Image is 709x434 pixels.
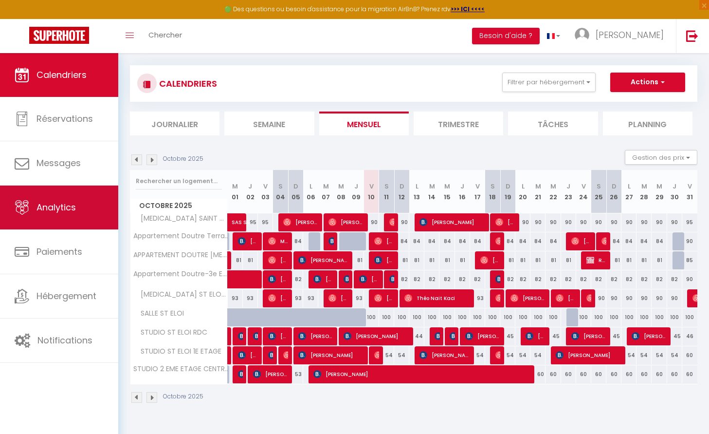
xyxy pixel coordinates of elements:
[495,213,515,231] span: [PERSON_NAME]
[328,232,333,250] span: [PERSON_NAME]
[621,365,636,383] div: 60
[268,327,288,345] span: [PERSON_NAME]
[394,251,409,269] div: 81
[268,346,273,364] span: [PERSON_NAME]
[545,327,561,345] div: 45
[450,327,454,345] span: [PERSON_NAME]
[354,182,358,191] abbr: J
[530,213,545,231] div: 90
[652,365,667,383] div: 60
[621,289,636,307] div: 90
[228,289,243,307] div: 93
[394,213,409,231] div: 90
[621,213,636,231] div: 90
[667,327,682,345] div: 45
[228,170,243,213] th: 01
[652,170,667,213] th: 29
[364,170,379,213] th: 10
[495,232,500,250] span: [PERSON_NAME]
[470,170,485,213] th: 17
[429,182,435,191] abbr: M
[515,251,530,269] div: 81
[451,5,485,13] a: >>> ICI <<<<
[465,327,500,345] span: [PERSON_NAME]
[409,308,424,326] div: 100
[530,251,545,269] div: 81
[621,232,636,250] div: 84
[288,170,303,213] th: 05
[409,232,424,250] div: 84
[576,270,591,288] div: 82
[621,170,636,213] th: 27
[682,365,697,383] div: 60
[566,182,570,191] abbr: J
[409,327,424,345] div: 44
[491,182,495,191] abbr: S
[586,251,606,269] span: Réservée [PERSON_NAME]
[374,232,394,250] span: [PERSON_NAME]
[379,170,394,213] th: 11
[500,346,515,364] div: 54
[394,308,409,326] div: 100
[157,73,217,94] h3: CALENDRIERS
[328,213,364,231] span: [PERSON_NAME]
[556,346,621,364] span: [PERSON_NAME]
[303,289,318,307] div: 93
[253,327,258,345] span: [PERSON_NAME]
[556,289,576,307] span: [PERSON_NAME]
[364,308,379,326] div: 100
[632,327,667,345] span: [PERSON_NAME]
[338,182,344,191] abbr: M
[283,346,288,364] span: [PERSON_NAME]
[530,365,545,383] div: 60
[667,289,682,307] div: 90
[500,327,515,345] div: 45
[263,182,268,191] abbr: V
[409,270,424,288] div: 82
[652,270,667,288] div: 82
[439,308,454,326] div: 100
[424,270,439,288] div: 82
[515,346,530,364] div: 54
[455,251,470,269] div: 81
[394,170,409,213] th: 12
[515,213,530,231] div: 90
[621,251,636,269] div: 81
[470,308,485,326] div: 100
[379,308,394,326] div: 100
[132,365,229,373] span: STUDIO 2 EME ETAGE CENTRE VILLE [GEOGRAPHIC_DATA]
[515,308,530,326] div: 100
[36,69,87,81] span: Calendriers
[561,213,576,231] div: 90
[424,308,439,326] div: 100
[470,232,485,250] div: 84
[636,232,652,250] div: 84
[132,346,224,357] span: STUDIO ST ELOI 1E ETAGE
[460,182,464,191] abbr: J
[515,270,530,288] div: 82
[455,170,470,213] th: 16
[278,182,283,191] abbr: S
[571,232,591,250] span: [PERSON_NAME]
[636,346,652,364] div: 54
[472,28,540,44] button: Besoin d'aide ?
[673,182,676,191] abbr: J
[530,170,545,213] th: 21
[682,170,697,213] th: 31
[364,213,379,231] div: 90
[313,270,333,288] span: [PERSON_NAME]
[404,289,470,307] span: Théo Nait Kaci
[601,232,606,250] span: Yvann Cougard
[323,182,329,191] abbr: M
[597,182,601,191] abbr: S
[232,208,254,226] span: SAS Slimfit
[576,170,591,213] th: 24
[641,182,647,191] abbr: M
[485,308,500,326] div: 100
[506,182,510,191] abbr: D
[130,199,227,213] span: Octobre 2025
[621,308,636,326] div: 100
[424,232,439,250] div: 84
[293,182,298,191] abbr: D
